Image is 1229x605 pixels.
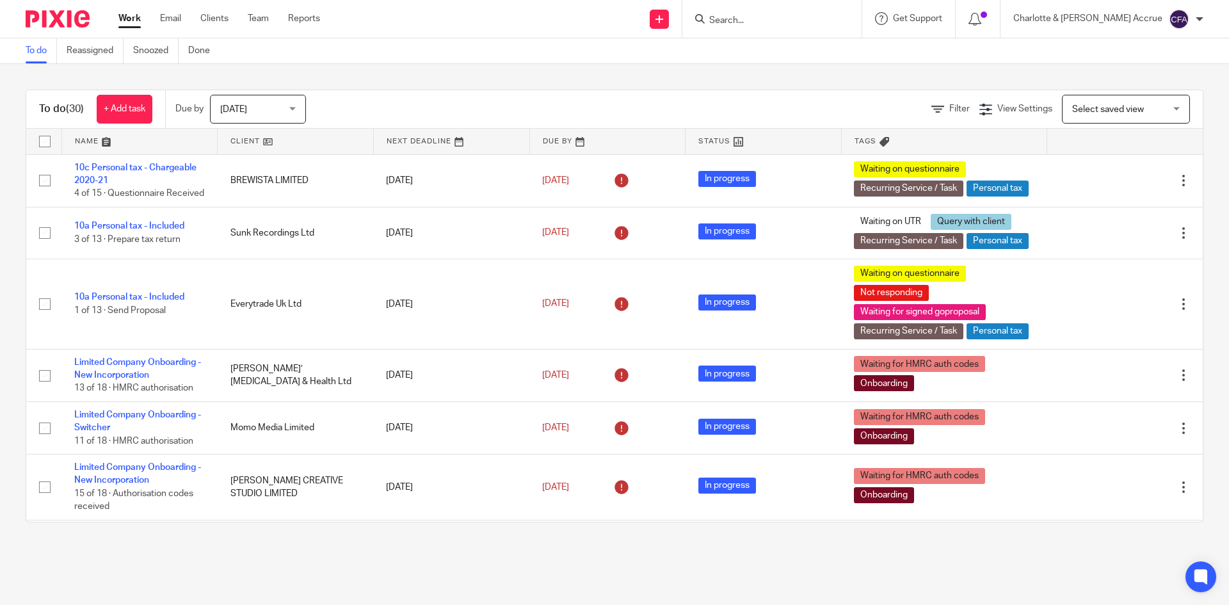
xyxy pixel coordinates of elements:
span: [DATE] [542,300,569,309]
a: Limited Company Onboarding - New Incorporation [74,358,201,380]
td: Everytrade Uk Ltd [218,259,374,349]
td: [DATE] [373,401,529,454]
a: Reports [288,12,320,25]
td: [DATE] [373,520,529,572]
a: Email [160,12,181,25]
a: Limited Company Onboarding - New Incorporation [74,463,201,485]
span: 1 of 13 · Send Proposal [74,306,166,315]
a: 10c Personal tax - Chargeable 2020-21 [74,163,197,185]
span: Select saved view [1072,105,1144,114]
span: Query with client [931,214,1011,230]
span: In progress [698,171,756,187]
span: Onboarding [854,487,914,503]
td: [DATE] [373,154,529,207]
span: 11 of 18 · HMRC authorisation [74,437,193,446]
span: Filter [949,104,970,113]
td: [PERSON_NAME] CREATIVE STUDIO LIMITED [218,455,374,520]
span: In progress [698,294,756,311]
span: (30) [66,104,84,114]
td: [DATE] [373,259,529,349]
span: In progress [698,366,756,382]
span: Personal tax [967,181,1029,197]
span: [DATE] [542,229,569,238]
span: [DATE] [542,423,569,432]
td: [DATE] [373,349,529,401]
span: 3 of 13 · Prepare tax return [74,235,181,244]
span: Not responding [854,285,929,301]
td: [DATE] [373,455,529,520]
span: [DATE] [220,105,247,114]
span: Personal tax [967,233,1029,249]
img: svg%3E [1169,9,1189,29]
span: Personal tax [967,323,1029,339]
a: Work [118,12,141,25]
span: 15 of 18 · Authorisation codes received [74,489,193,512]
span: [DATE] [542,371,569,380]
a: + Add task [97,95,152,124]
td: [PERSON_NAME] CREATIVE STUDIO LIMITED [218,520,374,572]
p: Due by [175,102,204,115]
p: Charlotte & [PERSON_NAME] Accrue [1013,12,1162,25]
span: Onboarding [854,375,914,391]
span: Recurring Service / Task [854,233,963,249]
td: [PERSON_NAME]’ [MEDICAL_DATA] & Health Ltd [218,349,374,401]
td: Sunk Recordings Ltd [218,207,374,259]
span: [DATE] [542,483,569,492]
a: Limited Company Onboarding - Switcher [74,410,201,432]
td: [DATE] [373,207,529,259]
span: [DATE] [542,176,569,185]
span: Recurring Service / Task [854,323,963,339]
a: 10a Personal tax - Included [74,293,184,302]
span: 4 of 15 · Questionnaire Received [74,189,204,198]
a: Reassigned [67,38,124,63]
a: 10a Personal tax - Included [74,222,184,230]
span: Waiting for HMRC auth codes [854,409,985,425]
td: BREWISTA LIMITED [218,154,374,207]
a: Clients [200,12,229,25]
span: Waiting for HMRC auth codes [854,356,985,372]
span: Tags [855,138,876,145]
span: Waiting on UTR [854,214,928,230]
span: 13 of 18 · HMRC authorisation [74,384,193,393]
span: In progress [698,223,756,239]
h1: To do [39,102,84,116]
img: Pixie [26,10,90,28]
td: Momo Media Limited [218,401,374,454]
a: Snoozed [133,38,179,63]
a: Done [188,38,220,63]
span: Waiting on questionnaire [854,266,966,282]
span: Recurring Service / Task [854,181,963,197]
span: Waiting on questionnaire [854,161,966,177]
span: In progress [698,478,756,494]
a: Team [248,12,269,25]
span: In progress [698,419,756,435]
span: View Settings [997,104,1052,113]
span: Onboarding [854,428,914,444]
a: To do [26,38,57,63]
span: Waiting for HMRC auth codes [854,468,985,484]
span: Waiting for signed goproposal [854,304,986,320]
span: Get Support [893,14,942,23]
input: Search [708,15,823,27]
